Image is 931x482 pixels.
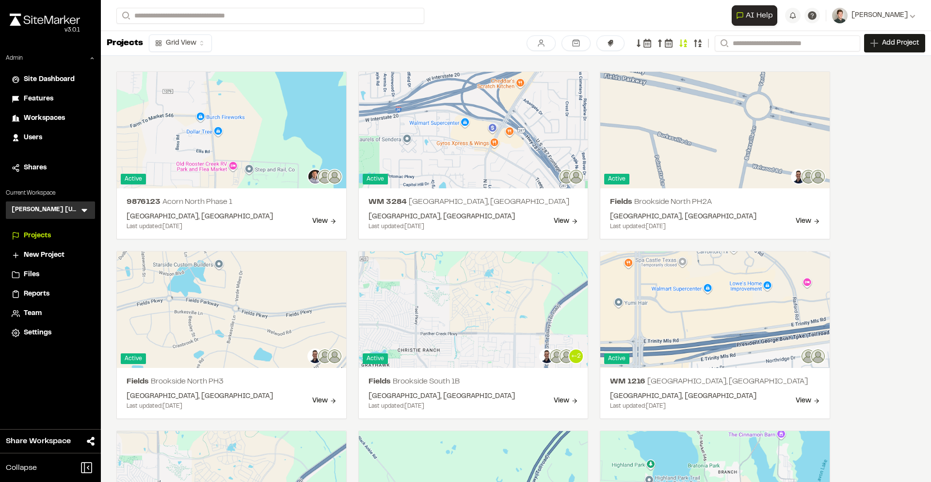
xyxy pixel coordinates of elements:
[12,163,89,173] a: Shares
[12,133,89,143] a: Users
[679,39,688,48] a: Sort by name ascending
[121,174,146,184] div: Active
[10,14,80,26] img: rebrand.png
[151,378,224,385] span: Brookside North PH3
[6,189,95,198] p: Current Workspace
[6,54,23,63] p: Admin
[832,8,848,23] img: User
[610,391,756,402] div: [GEOGRAPHIC_DATA], [GEOGRAPHIC_DATA]
[127,196,337,208] h2: 9876123
[24,94,53,104] span: Features
[796,216,820,227] div: View
[107,37,143,50] p: Projects
[369,376,578,387] h2: Fields
[12,205,80,215] h3: [PERSON_NAME] [US_STATE]
[127,402,273,411] div: Last updated: [DATE]
[116,251,347,419] a: ActiveFields Brookside North PH3[GEOGRAPHIC_DATA], [GEOGRAPHIC_DATA] Last updated:[DATE]View
[312,216,337,227] div: View
[358,71,589,239] a: ActiveWM 3284 [GEOGRAPHIC_DATA], [GEOGRAPHIC_DATA][GEOGRAPHIC_DATA], [GEOGRAPHIC_DATA] Last updat...
[12,289,89,299] a: Reports
[369,212,515,222] div: [GEOGRAPHIC_DATA], [GEOGRAPHIC_DATA]
[127,222,273,231] div: Last updated: [DATE]
[832,8,915,23] button: [PERSON_NAME]
[369,222,515,231] div: Last updated: [DATE]
[610,402,756,411] div: Last updated: [DATE]
[634,199,712,205] span: Brookside North PH2A
[12,308,89,319] a: Team
[12,94,89,104] a: Features
[610,376,820,387] h2: WM 1216
[24,269,39,280] span: Files
[647,378,808,385] span: [GEOGRAPHIC_DATA], [GEOGRAPHIC_DATA]
[851,10,908,21] span: [PERSON_NAME]
[634,39,652,48] a: Sort by last updated date descending
[12,269,89,280] a: Files
[393,378,460,385] span: Brookside South 1B
[554,216,578,227] div: View
[24,74,75,85] span: Site Dashboard
[12,113,89,124] a: Workspaces
[312,396,337,406] div: View
[369,196,578,208] h2: WM 3284
[732,5,777,26] button: Open AI Assistant
[116,71,347,239] a: Active9876123 Acorn North Phase 1[GEOGRAPHIC_DATA], [GEOGRAPHIC_DATA] Last updated:[DATE]View
[369,391,515,402] div: [GEOGRAPHIC_DATA], [GEOGRAPHIC_DATA]
[121,353,146,364] div: Active
[24,289,49,299] span: Reports
[409,199,569,205] span: [GEOGRAPHIC_DATA], [GEOGRAPHIC_DATA]
[24,231,51,241] span: Projects
[715,35,732,51] button: Search
[610,222,756,231] div: Last updated: [DATE]
[162,199,232,205] span: Acorn North Phase 1
[604,353,629,364] div: Active
[6,462,37,474] span: Collapse
[10,26,80,34] div: Oh geez...please don't...
[746,10,773,21] span: AI Help
[116,8,134,24] button: Search
[693,39,709,48] a: Sort by Last updated date descending
[24,113,65,124] span: Workspaces
[571,352,581,361] p: + -2
[127,212,273,222] div: [GEOGRAPHIC_DATA], [GEOGRAPHIC_DATA]
[363,353,388,364] div: Active
[24,250,64,261] span: New Project
[610,196,820,208] h2: Fields
[796,396,820,406] div: View
[604,174,629,184] div: Active
[656,39,673,48] a: Sort by last updated date ascending
[610,212,756,222] div: [GEOGRAPHIC_DATA], [GEOGRAPHIC_DATA]
[732,5,781,26] div: Open AI Assistant
[12,74,89,85] a: Site Dashboard
[6,435,71,447] span: Share Workspace
[24,308,42,319] span: Team
[600,251,830,419] a: ActiveWM 1216 [GEOGRAPHIC_DATA], [GEOGRAPHIC_DATA][GEOGRAPHIC_DATA], [GEOGRAPHIC_DATA] Last updat...
[600,71,830,239] a: ActiveFields Brookside North PH2A[GEOGRAPHIC_DATA], [GEOGRAPHIC_DATA] Last updated:[DATE]View
[369,402,515,411] div: Last updated: [DATE]
[554,396,578,406] div: View
[882,38,919,48] span: Add Project
[358,251,589,419] a: Active+-2Fields Brookside South 1B[GEOGRAPHIC_DATA], [GEOGRAPHIC_DATA] Last updated:[DATE]View
[24,328,51,338] span: Settings
[596,35,625,51] button: Filter by Tags
[127,376,337,387] h2: Fields
[12,231,89,241] a: Projects
[12,250,89,261] a: New Project
[24,133,42,143] span: Users
[127,391,273,402] div: [GEOGRAPHIC_DATA], [GEOGRAPHIC_DATA]
[12,328,89,338] a: Settings
[864,34,925,52] a: Add Project
[527,35,556,51] a: Only show Projects I'm a member of
[24,163,47,173] span: Shares
[363,174,388,184] div: Active
[562,35,591,51] a: Include archived projects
